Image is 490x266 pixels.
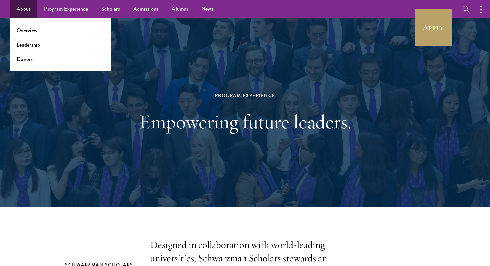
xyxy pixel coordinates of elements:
h1: Empowering future leaders. [130,110,360,134]
a: Apply [415,9,452,46]
a: Donors [17,55,33,63]
a: Leadership [17,41,40,49]
div: Program Experience [130,91,360,100]
a: Overview [17,27,37,34]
